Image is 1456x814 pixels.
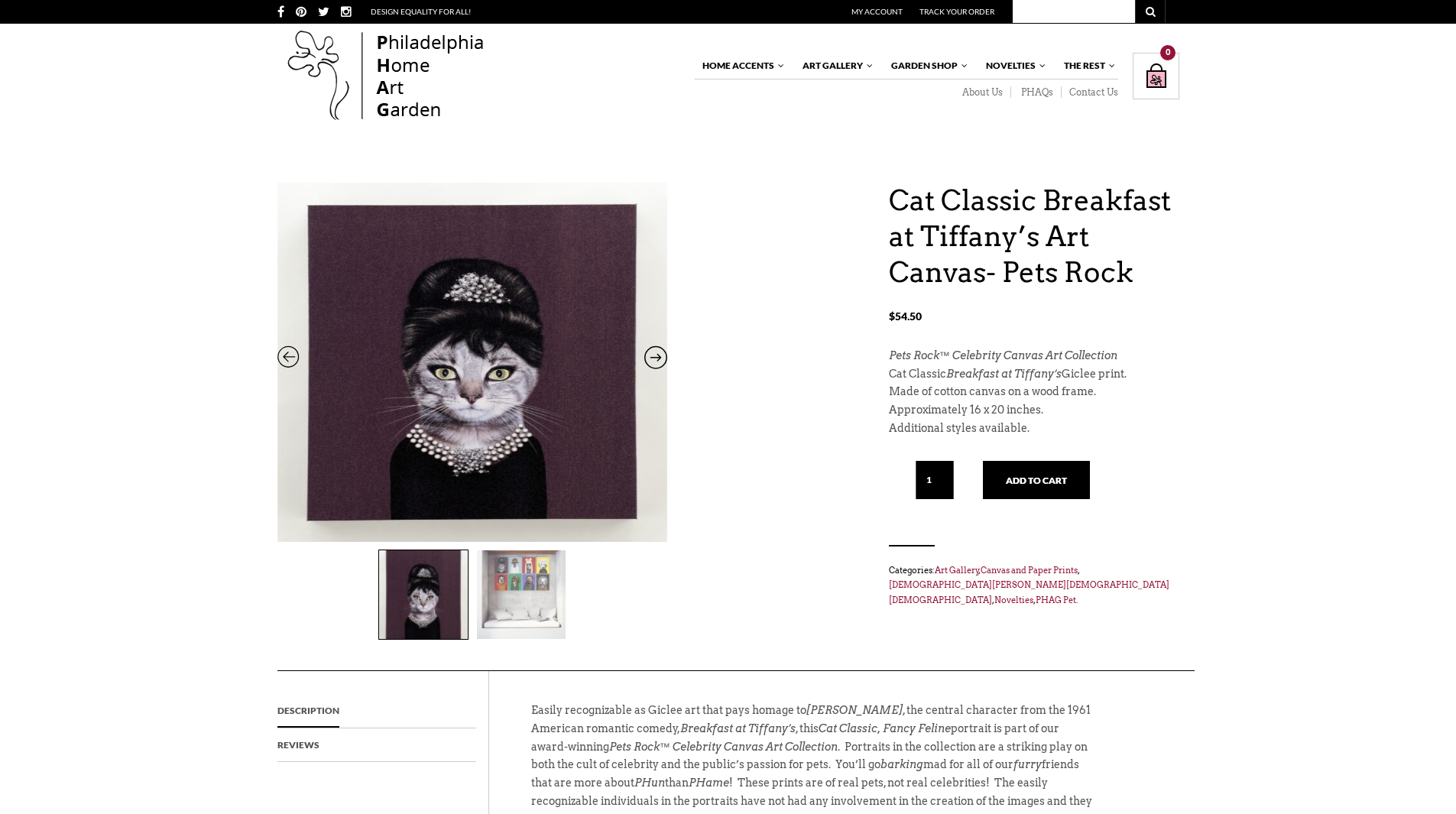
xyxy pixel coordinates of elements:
a: Home Accents [695,53,786,79]
a: [DEMOGRAPHIC_DATA][PERSON_NAME][DEMOGRAPHIC_DATA][DEMOGRAPHIC_DATA] [889,579,1169,605]
em: Breakfast at Tiffany’s [946,368,1062,380]
a: Canvas and Paper Prints [981,565,1078,576]
p: Approximately 16 x 20 inches. [889,401,1179,420]
div: 0 [1160,45,1176,60]
a: The Rest [1056,53,1117,79]
em: Breakfast at Tiffany’s [680,722,796,735]
a: PHAQs [1011,86,1062,99]
a: About Us [952,86,1011,99]
em: furry [1013,758,1042,770]
em: Pets Rock™ Celebrity Canvas Art Collection [889,349,1117,362]
em: barking [880,758,923,770]
em: PHame [689,777,729,789]
em: Pets Rock™ Celebrity Canvas Art Collection [609,741,838,753]
input: Qty [916,461,954,499]
span: Categories: , , , , . [889,562,1179,608]
a: Contact Us [1062,86,1118,99]
h1: Cat Classic Breakfast at Tiffany’s Art Canvas- Pets Rock [889,183,1179,290]
a: PHAG Pet [1036,595,1076,605]
a: Description [277,694,339,728]
a: My Account [851,7,903,16]
p: Cat Classic Giclee print. [889,365,1179,384]
em: PHun [634,777,665,789]
a: Art Gallery [795,53,874,79]
a: Garden Shop [884,53,969,79]
button: Add to cart [983,461,1090,499]
p: Made of cotton canvas on a wood frame. [889,383,1179,401]
a: Art Gallery [935,565,979,576]
a: Novelties [994,595,1033,605]
bdi: 54.50 [889,310,922,323]
a: Track Your Order [919,7,994,16]
em: Cat Classic, Fancy Feline [819,722,951,735]
a: Reviews [277,728,319,762]
a: Novelties [978,53,1047,79]
span: $ [889,310,895,323]
em: [PERSON_NAME] [806,704,903,716]
p: Additional styles available. [889,420,1179,438]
